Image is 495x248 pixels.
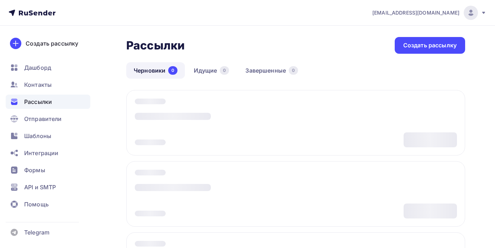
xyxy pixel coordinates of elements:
[220,66,229,75] div: 0
[238,62,305,79] a: Завершенные0
[24,183,56,191] span: API и SMTP
[24,115,62,123] span: Отправители
[26,39,78,48] div: Создать рассылку
[6,78,90,92] a: Контакты
[24,200,49,209] span: Помощь
[6,112,90,126] a: Отправители
[289,66,298,75] div: 0
[24,97,52,106] span: Рассылки
[24,63,51,72] span: Дашборд
[372,9,459,16] span: [EMAIL_ADDRESS][DOMAIN_NAME]
[6,163,90,177] a: Формы
[24,149,58,157] span: Интеграции
[186,62,236,79] a: Идущие0
[168,66,177,75] div: 0
[403,41,457,49] div: Создать рассылку
[6,60,90,75] a: Дашборд
[126,62,185,79] a: Черновики0
[24,80,52,89] span: Контакты
[24,132,51,140] span: Шаблоны
[6,95,90,109] a: Рассылки
[6,129,90,143] a: Шаблоны
[126,38,185,53] h2: Рассылки
[24,166,45,174] span: Формы
[372,6,486,20] a: [EMAIL_ADDRESS][DOMAIN_NAME]
[24,228,49,237] span: Telegram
